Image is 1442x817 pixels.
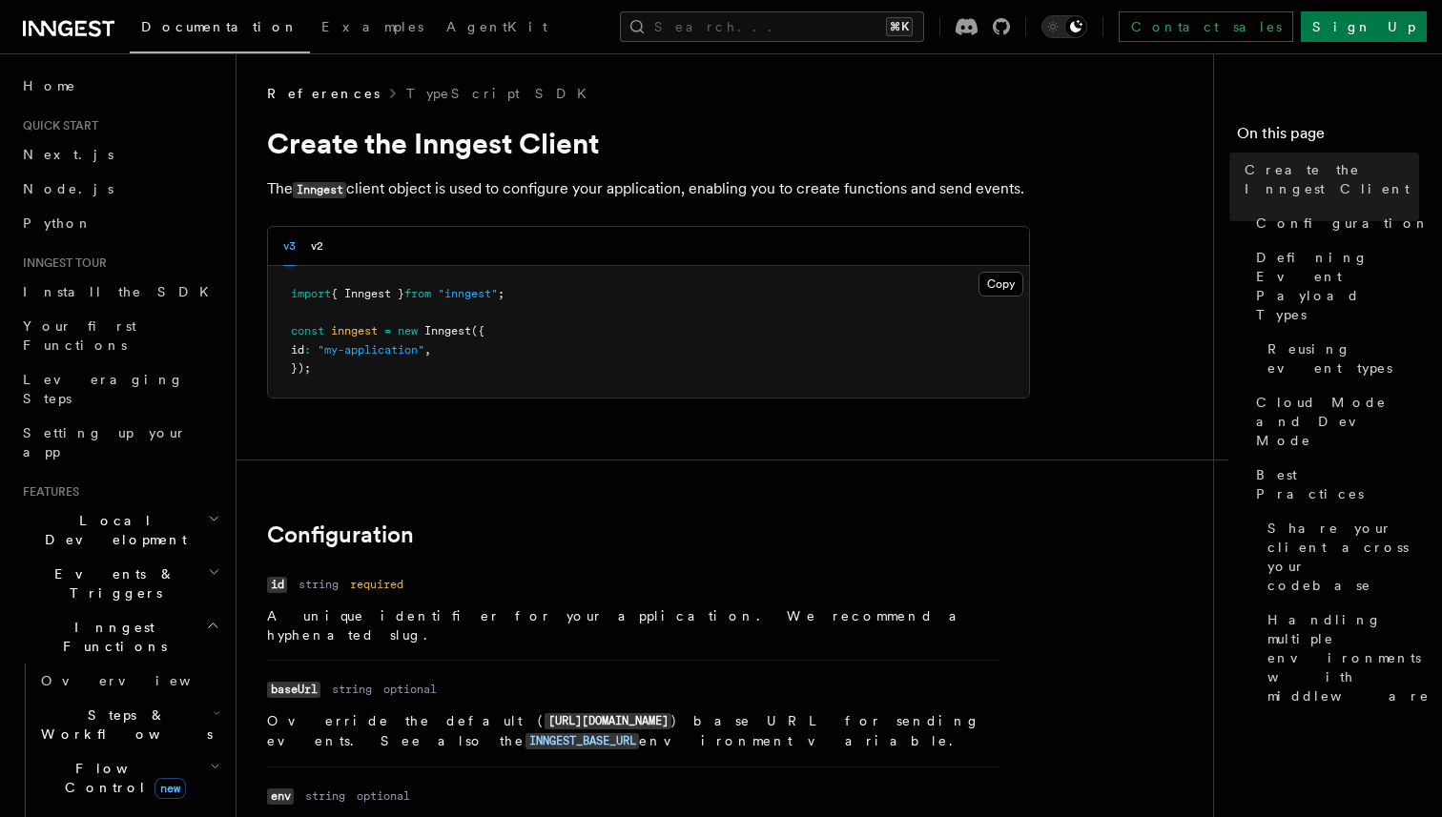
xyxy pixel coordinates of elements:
button: Search...⌘K [620,11,924,42]
a: Configuration [1248,206,1419,240]
a: Defining Event Payload Types [1248,240,1419,332]
span: Create the Inngest Client [1245,160,1419,198]
span: import [291,287,331,300]
span: Configuration [1256,214,1430,233]
span: = [384,324,391,337]
a: Next.js [15,137,224,172]
kbd: ⌘K [886,17,913,36]
span: Node.js [23,181,113,196]
code: env [267,788,294,805]
span: ; [498,287,505,300]
code: [URL][DOMAIN_NAME] [545,713,671,729]
dd: string [332,682,372,697]
span: Events & Triggers [15,564,208,603]
button: Copy [978,272,1023,296]
span: id [291,343,304,357]
a: Leveraging Steps [15,362,224,416]
a: AgentKit [435,6,559,51]
a: INNGEST_BASE_URL [525,733,639,748]
dd: optional [383,682,437,697]
code: INNGEST_BASE_URL [525,733,639,749]
code: baseUrl [267,682,320,698]
span: Home [23,76,76,95]
span: "inngest" [438,287,498,300]
a: Your first Functions [15,309,224,362]
a: Examples [310,6,435,51]
span: Inngest [424,324,471,337]
p: The client object is used to configure your application, enabling you to create functions and sen... [267,175,1030,203]
span: : [304,343,311,357]
a: Node.js [15,172,224,206]
span: }); [291,361,311,375]
span: Quick start [15,118,98,133]
p: Override the default ( ) base URL for sending events. See also the environment variable. [267,711,999,751]
dd: optional [357,788,410,804]
button: Inngest Functions [15,610,224,664]
span: Local Development [15,511,208,549]
span: Flow Control [33,759,210,797]
span: Overview [41,673,237,688]
span: Next.js [23,147,113,162]
a: Create the Inngest Client [1237,153,1419,206]
span: inngest [331,324,378,337]
span: AgentKit [446,19,547,34]
button: Flow Controlnew [33,751,224,805]
span: Install the SDK [23,284,220,299]
a: Python [15,206,224,240]
a: Handling multiple environments with middleware [1260,603,1419,713]
p: A unique identifier for your application. We recommend a hyphenated slug. [267,606,999,644]
span: Your first Functions [23,318,136,353]
span: Inngest Functions [15,618,206,656]
button: Events & Triggers [15,557,224,610]
span: const [291,324,324,337]
a: Configuration [267,521,414,548]
a: Documentation [130,6,310,53]
a: TypeScript SDK [406,84,598,103]
span: Setting up your app [23,425,187,460]
button: Steps & Workflows [33,698,224,751]
code: id [267,577,287,593]
a: Reusing event types [1260,332,1419,385]
a: Home [15,69,224,103]
span: Cloud Mode and Dev Mode [1256,393,1419,450]
a: Contact sales [1119,11,1293,42]
a: Sign Up [1301,11,1427,42]
span: Inngest tour [15,255,107,271]
span: "my-application" [318,343,424,357]
dd: string [299,577,339,592]
span: new [398,324,418,337]
span: Reusing event types [1267,339,1419,378]
span: Handling multiple environments with middleware [1267,610,1430,705]
span: Leveraging Steps [23,372,184,406]
button: v3 [283,227,296,266]
a: Install the SDK [15,275,224,309]
button: v2 [311,227,323,266]
dd: required [350,577,403,592]
span: Best Practices [1256,465,1419,503]
span: , [424,343,431,357]
span: new [154,778,186,799]
span: Share your client across your codebase [1267,519,1419,595]
span: Python [23,215,93,231]
span: from [404,287,431,300]
dd: string [305,788,345,804]
h1: Create the Inngest Client [267,126,1030,160]
span: Examples [321,19,423,34]
button: Toggle dark mode [1041,15,1087,38]
span: ({ [471,324,484,337]
span: Defining Event Payload Types [1256,248,1419,324]
a: Overview [33,664,224,698]
span: Documentation [141,19,299,34]
span: Features [15,484,79,500]
span: Steps & Workflows [33,705,213,744]
span: References [267,84,380,103]
a: Setting up your app [15,416,224,469]
a: Best Practices [1248,458,1419,511]
button: Local Development [15,503,224,557]
h4: On this page [1237,122,1419,153]
a: Cloud Mode and Dev Mode [1248,385,1419,458]
a: Share your client across your codebase [1260,511,1419,603]
span: { Inngest } [331,287,404,300]
code: Inngest [293,182,346,198]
